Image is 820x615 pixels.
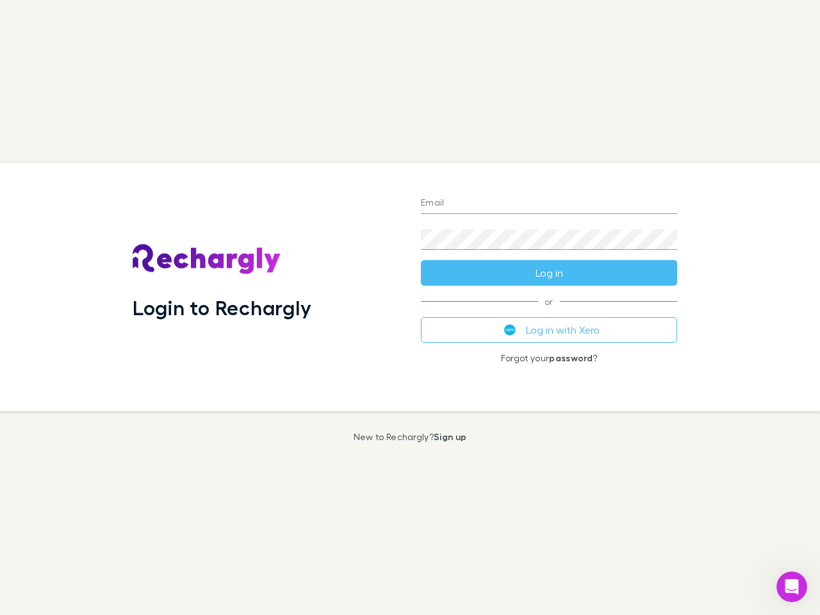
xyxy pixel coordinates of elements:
h1: Login to Rechargly [133,295,311,320]
a: password [549,352,593,363]
button: Log in [421,260,677,286]
span: or [421,301,677,302]
img: Rechargly's Logo [133,244,281,275]
p: Forgot your ? [421,353,677,363]
button: Log in with Xero [421,317,677,343]
a: Sign up [434,431,466,442]
iframe: Intercom live chat [776,571,807,602]
img: Xero's logo [504,324,516,336]
p: New to Rechargly? [354,432,467,442]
